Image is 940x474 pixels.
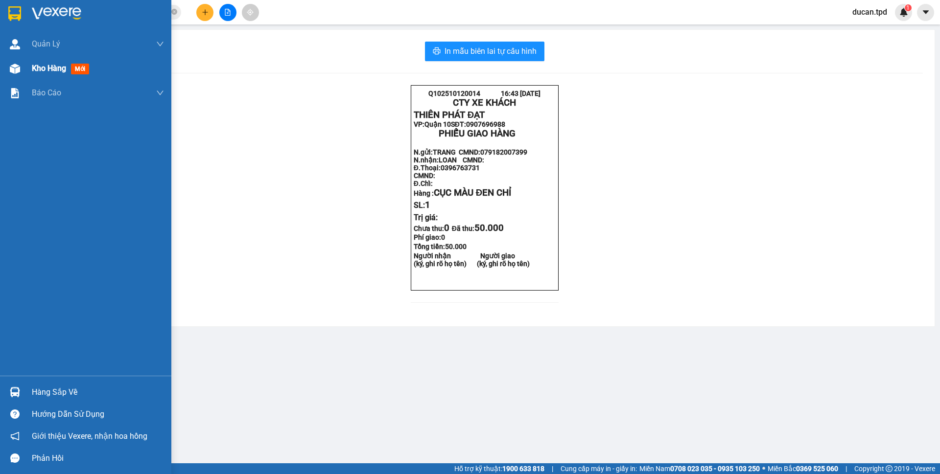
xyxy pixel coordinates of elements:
[414,110,485,120] strong: THIÊN PHÁT ĐẠT
[32,87,61,99] span: Báo cáo
[219,4,236,21] button: file-add
[886,465,893,472] span: copyright
[414,164,480,172] strong: Đ.Thoại:
[109,4,130,12] span: [DATE]
[10,88,20,98] img: solution-icon
[414,156,484,164] strong: N.nhận:
[502,465,544,473] strong: 1900 633 818
[90,4,108,12] span: 16:43
[444,223,449,233] span: 0
[441,164,480,172] span: 0396763731
[414,233,445,241] strong: Phí giao:
[247,9,254,16] span: aim
[639,463,760,474] span: Miền Nam
[414,243,467,250] span: Tổng tiền:
[846,463,847,474] span: |
[55,35,94,43] span: 0907696988
[441,233,445,241] span: 0
[445,45,537,57] span: In mẫu biên lai tự cấu hình
[156,40,164,48] span: down
[906,4,910,11] span: 1
[428,90,480,97] span: Q102510120014
[414,189,511,197] strong: Hàng :
[670,465,760,473] strong: 0708 023 035 - 0935 103 250
[171,9,177,15] span: close-circle
[3,24,74,35] strong: THIÊN PHÁT ĐẠT
[10,431,20,441] span: notification
[917,4,934,21] button: caret-down
[414,180,433,187] strong: Đ.Chỉ:
[439,156,484,164] span: LOAN CMND:
[905,4,912,11] sup: 1
[10,64,20,74] img: warehouse-icon
[3,71,73,79] strong: N.nhận:
[32,64,66,73] span: Kho hàng
[445,243,467,250] span: 50.000
[433,148,527,156] span: TRANG CMND:
[70,63,117,71] span: 079182007399
[454,463,544,474] span: Hỗ trợ kỹ thuật:
[439,128,516,139] span: PHIẾU GIAO HÀNG
[414,120,505,128] strong: VP: SĐT:
[22,63,117,71] span: TRANG CMND:
[3,63,117,71] strong: N.gửi:
[32,451,164,466] div: Phản hồi
[224,9,231,16] span: file-add
[762,467,765,471] span: ⚪️
[768,463,838,474] span: Miền Bắc
[32,38,60,50] span: Quản Lý
[171,8,177,17] span: close-circle
[796,465,838,473] strong: 0369 525 060
[424,120,451,128] span: Quận 10
[414,252,515,260] strong: Người nhận Người giao
[28,43,105,54] span: PHIẾU GIAO HÀNG
[242,4,259,21] button: aim
[3,35,94,43] strong: VP: SĐT:
[414,148,527,156] strong: N.gửi:
[414,213,438,222] span: Trị giá:
[434,187,511,198] span: CỤC MÀU ĐEN CHỈ
[10,39,20,49] img: warehouse-icon
[921,8,930,17] span: caret-down
[28,71,73,79] span: LOAN CMND:
[32,407,164,422] div: Hướng dẫn sử dụng
[10,409,20,419] span: question-circle
[480,148,527,156] span: 079182007399
[202,9,209,16] span: plus
[433,47,441,56] span: printer
[14,35,40,43] span: Quận 10
[414,172,435,180] strong: CMND:
[10,453,20,463] span: message
[18,4,70,12] span: Q102510120014
[414,225,504,232] strong: Chưa thu: Đã thu:
[425,42,544,61] button: printerIn mẫu biên lai tự cấu hình
[561,463,637,474] span: Cung cấp máy in - giấy in:
[425,200,430,210] span: 1
[10,387,20,397] img: warehouse-icon
[71,64,89,74] span: mới
[414,201,430,210] span: SL:
[8,6,21,21] img: logo-vxr
[32,385,164,400] div: Hàng sắp về
[196,4,213,21] button: plus
[845,6,895,18] span: ducan.tpd
[42,12,105,23] strong: CTY XE KHÁCH
[156,89,164,97] span: down
[899,8,908,17] img: icon-new-feature
[501,90,518,97] span: 16:43
[474,223,504,233] span: 50.000
[466,120,505,128] span: 0907696988
[414,260,530,268] strong: (ký, ghi rõ họ tên) (ký, ghi rõ họ tên)
[32,430,147,442] span: Giới thiệu Vexere, nhận hoa hồng
[552,463,553,474] span: |
[453,97,516,108] strong: CTY XE KHÁCH
[520,90,540,97] span: [DATE]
